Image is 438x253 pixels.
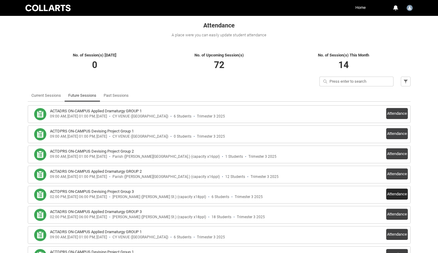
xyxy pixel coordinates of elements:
[386,209,408,220] button: Attendance
[50,168,142,175] h3: ACTADRS ON-CAMPUS Applied Dramaturgy GROUP 2
[112,114,168,119] div: CY VENUE ([GEOGRAPHIC_DATA])
[50,134,107,139] div: 09:00 AM, [DATE] 01:00 PM, [DATE]
[386,189,408,200] button: Attendance
[50,195,107,199] div: 02:00 PM, [DATE] 06:00 PM, [DATE]
[50,209,142,215] h3: ACTADRS ON-CAMPUS Applied Dramaturgy GROUP 3
[248,154,276,159] div: Trimester 3 2025
[50,108,142,114] h3: ACTADRS ON-CAMPUS Applied Dramaturgy GROUP 1
[112,195,206,199] div: [PERSON_NAME] ([PERSON_NAME] St.) (capacity x18ppl)
[386,128,408,139] button: Attendance
[194,53,244,57] span: No. of Upcoming Session(s)
[112,175,220,179] div: Parish ([PERSON_NAME][GEOGRAPHIC_DATA].) (capacity x16ppl)
[73,53,116,57] span: No. of Session(s) [DATE]
[197,134,225,139] div: Trimester 3 2025
[407,5,413,11] img: Mary.Sassman
[197,114,225,119] div: Trimester 3 2025
[100,89,132,102] li: Past Sessions
[225,154,243,159] div: 1 Students
[50,114,107,119] div: 09:00 AM, [DATE] 01:00 PM, [DATE]
[174,134,191,139] div: 0 Students
[28,32,411,38] div: A place were you can easily update student attendance
[338,60,349,70] span: 14
[104,89,129,102] a: Past Sessions
[405,2,414,12] button: User Profile Mary.Sassman
[112,215,206,219] div: [PERSON_NAME] ([PERSON_NAME] St.) (capacity x18ppl)
[50,189,134,195] h3: ACTDPRS ON-CAMPUS Devising Project Group 3
[174,235,191,240] div: 6 Students
[386,229,408,240] button: Attendance
[50,235,107,240] div: 09:00 AM, [DATE] 01:00 PM, [DATE]
[251,175,279,179] div: Trimester 3 2025
[197,235,225,240] div: Trimester 3 2025
[112,134,168,139] div: CY VENUE ([GEOGRAPHIC_DATA])
[203,22,235,29] span: Attendance
[28,89,65,102] li: Current Sessions
[319,77,393,86] input: Press enter to search
[214,60,224,70] span: 72
[354,3,367,12] a: Home
[212,195,229,199] div: 6 Students
[50,229,142,235] h3: ACTADRS ON-CAMPUS Applied Dramaturgy GROUP 1
[318,53,369,57] span: No. of Session(s) This Month
[112,235,168,240] div: CY VENUE ([GEOGRAPHIC_DATA])
[174,114,191,119] div: 6 Students
[401,77,411,86] button: Filter
[50,148,134,154] h3: ACTDPRS ON-CAMPUS Devising Project Group 2
[50,215,107,219] div: 02:00 PM, [DATE] 06:00 PM, [DATE]
[386,108,408,119] button: Attendance
[92,60,97,70] span: 0
[112,154,220,159] div: Parish ([PERSON_NAME][GEOGRAPHIC_DATA].) (capacity x16ppl)
[237,215,265,219] div: Trimester 3 2025
[65,89,100,102] li: Future Sessions
[386,148,408,159] button: Attendance
[235,195,263,199] div: Trimester 3 2025
[68,89,96,102] a: Future Sessions
[50,154,107,159] div: 09:00 AM, [DATE] 01:00 PM, [DATE]
[31,89,61,102] a: Current Sessions
[50,175,107,179] div: 09:00 AM, [DATE] 01:00 PM, [DATE]
[50,128,134,134] h3: ACTDPRS ON-CAMPUS Devising Project Group 1
[386,168,408,179] button: Attendance
[212,215,231,219] div: 18 Students
[225,175,245,179] div: 12 Students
